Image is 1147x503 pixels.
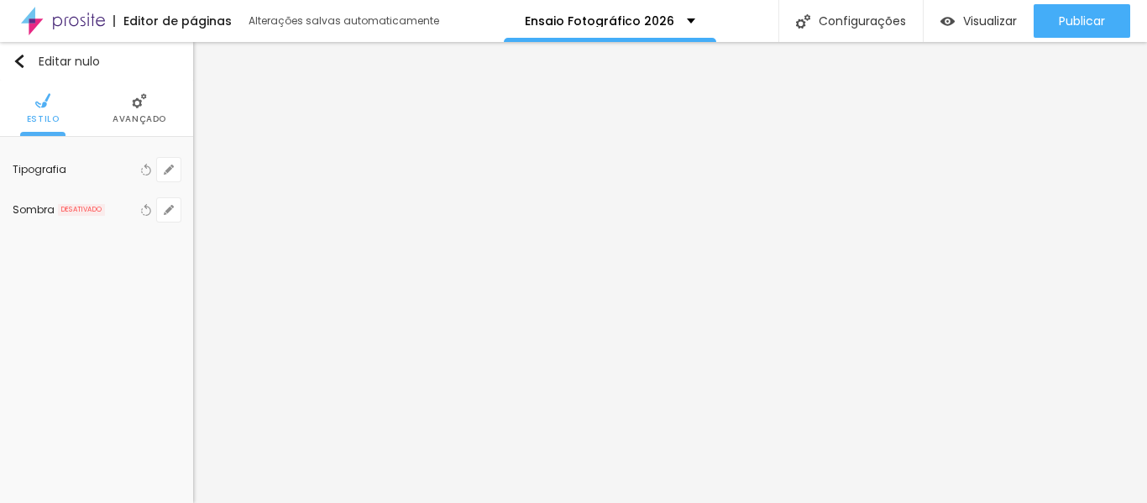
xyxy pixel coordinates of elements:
[796,14,810,29] img: Ícone
[27,113,60,125] font: Estilo
[13,162,66,176] font: Tipografia
[123,13,232,29] font: Editor de páginas
[132,93,147,108] img: Ícone
[193,42,1147,503] iframe: Editor
[13,55,26,68] img: Ícone
[249,13,439,28] font: Alterações salvas automaticamente
[924,4,1034,38] button: Visualizar
[940,14,955,29] img: view-1.svg
[525,13,674,29] font: Ensaio Fotográfico 2026
[1034,4,1130,38] button: Publicar
[13,202,55,217] font: Sombra
[35,93,50,108] img: Ícone
[39,53,100,70] font: Editar nulo
[963,13,1017,29] font: Visualizar
[1059,13,1105,29] font: Publicar
[61,205,102,214] font: DESATIVADO
[819,13,906,29] font: Configurações
[113,113,166,125] font: Avançado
